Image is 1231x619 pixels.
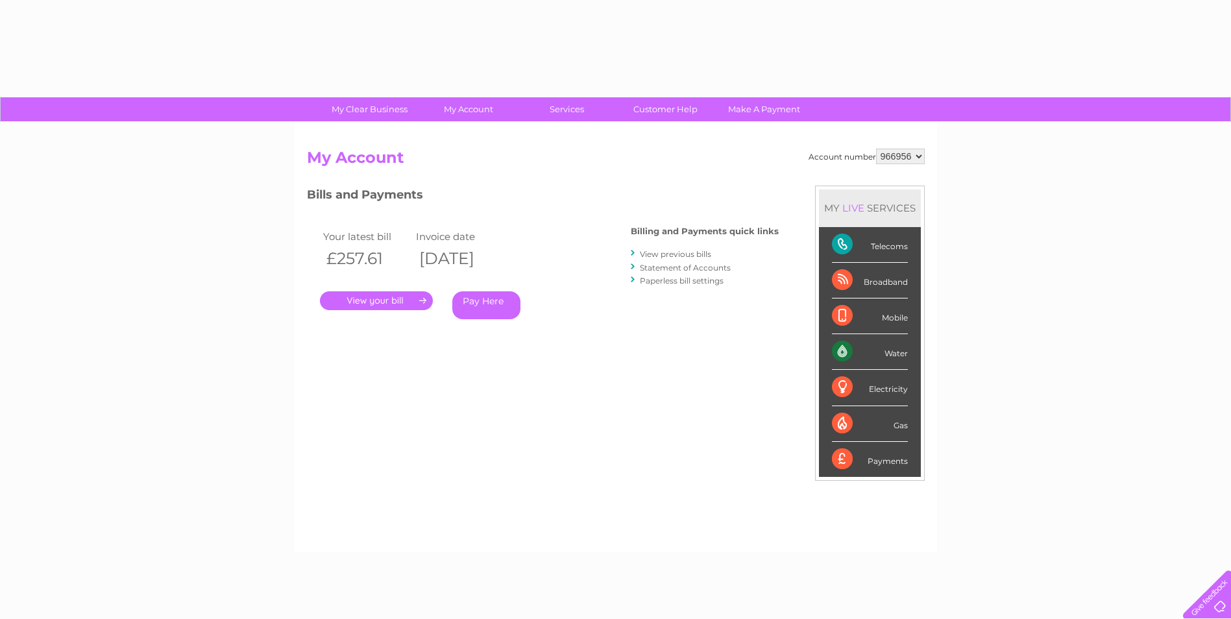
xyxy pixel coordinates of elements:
[832,334,908,370] div: Water
[413,228,506,245] td: Invoice date
[832,227,908,263] div: Telecoms
[513,97,620,121] a: Services
[832,442,908,477] div: Payments
[415,97,522,121] a: My Account
[413,245,506,272] th: [DATE]
[832,263,908,298] div: Broadband
[711,97,818,121] a: Make A Payment
[832,298,908,334] div: Mobile
[819,189,921,226] div: MY SERVICES
[809,149,925,164] div: Account number
[452,291,520,319] a: Pay Here
[840,202,867,214] div: LIVE
[631,226,779,236] h4: Billing and Payments quick links
[316,97,423,121] a: My Clear Business
[307,186,779,208] h3: Bills and Payments
[640,263,731,273] a: Statement of Accounts
[320,228,413,245] td: Your latest bill
[832,370,908,406] div: Electricity
[640,249,711,259] a: View previous bills
[612,97,719,121] a: Customer Help
[320,245,413,272] th: £257.61
[640,276,724,285] a: Paperless bill settings
[307,149,925,173] h2: My Account
[832,406,908,442] div: Gas
[320,291,433,310] a: .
